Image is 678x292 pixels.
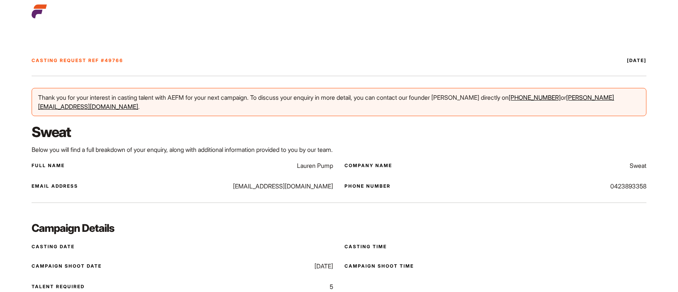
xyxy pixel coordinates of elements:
[630,161,646,170] p: Sweat
[32,263,102,270] p: Campaign Shoot Date
[32,162,65,169] p: Full Name
[297,161,333,170] p: Lauren Pump
[32,122,646,142] h2: Sweat
[32,183,78,190] p: Email Address
[345,243,387,250] p: Casting Time
[32,88,646,116] div: Thank you for your interest in casting talent with AEFM for your next campaign. To discuss your e...
[32,243,75,250] p: Casting Date
[32,221,646,235] h3: Campaign Details
[32,145,646,154] p: Below you will find a full breakdown of your enquiry, along with additional information provided ...
[233,182,333,191] p: [EMAIL_ADDRESS][DOMAIN_NAME]
[32,4,47,19] img: cropped-aefm-brand-fav-22-square.png
[330,282,333,291] p: 5
[32,283,85,290] p: Talent Required
[509,94,561,101] a: [PHONE_NUMBER]
[32,57,334,64] p: Casting Request Ref #49766
[343,57,646,64] p: [DATE]
[345,183,391,190] p: Phone Number
[610,182,646,191] p: 0423893358
[345,162,392,169] p: Company Name
[345,263,414,270] p: Campaign Shoot Time
[314,262,333,271] p: [DATE]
